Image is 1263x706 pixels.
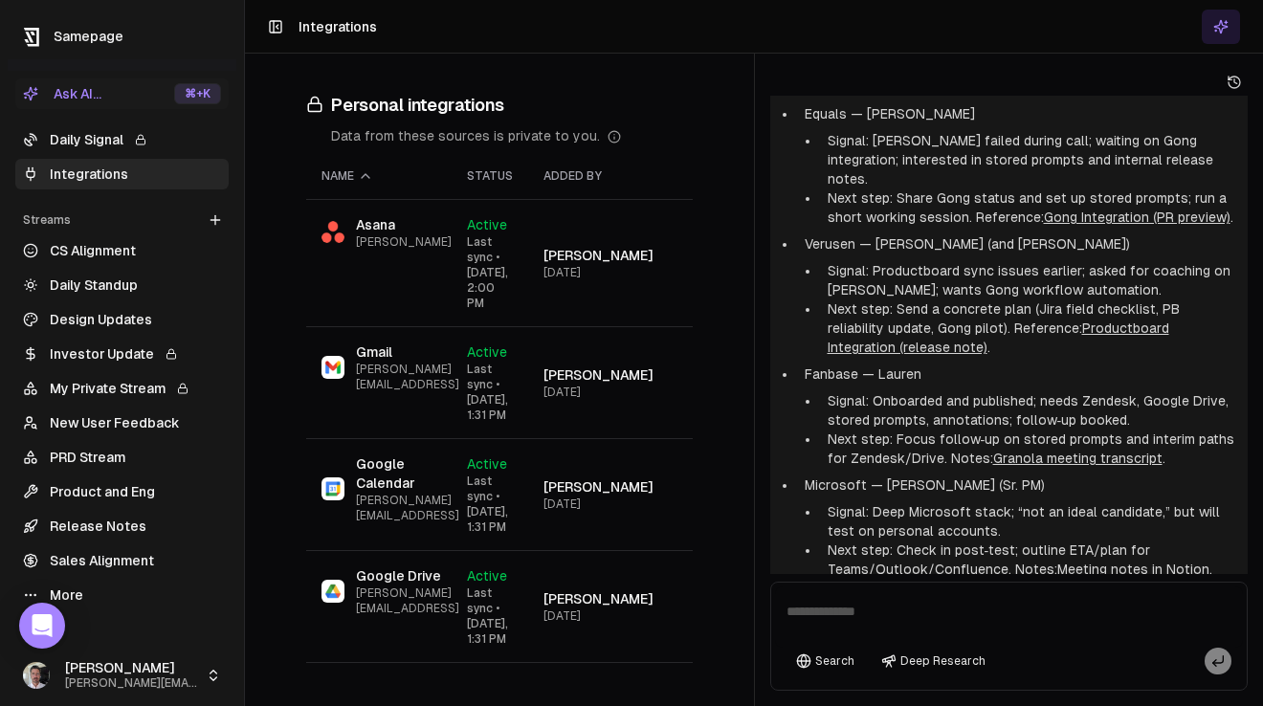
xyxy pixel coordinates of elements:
[543,168,654,184] div: Added by
[15,373,229,404] a: My Private Stream
[15,580,229,610] a: More
[54,29,123,44] span: Samepage
[356,215,452,234] span: Asana
[23,84,101,103] div: Ask AI...
[805,234,1237,254] p: Verusen — [PERSON_NAME] (and [PERSON_NAME])
[321,221,344,243] img: Asana
[19,603,65,649] div: Open Intercom Messenger
[15,235,229,266] a: CS Alignment
[820,188,1237,227] li: Next step: Share Gong status and set up stored prompts; run a short working session. Reference: .
[321,168,436,184] div: Name
[321,356,344,379] img: Gmail
[306,92,693,119] h3: Personal integrations
[467,362,513,423] div: Last sync • [DATE], 1:31 PM
[467,168,513,184] div: Status
[15,545,229,576] a: Sales Alignment
[820,131,1237,188] li: Signal: [PERSON_NAME] failed during call; waiting on Gong integration; interested in stored promp...
[356,585,459,616] span: [PERSON_NAME][EMAIL_ADDRESS]
[787,648,864,674] button: Search
[356,454,459,493] span: Google Calendar
[820,261,1237,299] li: Signal: Productboard sync issues earlier; asked for coaching on [PERSON_NAME]; wants Gong workflo...
[543,608,654,624] div: [DATE]
[820,502,1237,541] li: Signal: Deep Microsoft stack; “not an ideal candidate,” but will test on personal accounts.
[15,511,229,541] a: Release Notes
[467,344,507,360] span: Active
[299,17,377,36] h1: Integrations
[467,234,513,311] div: Last sync • [DATE], 2:00 PM
[543,591,654,607] span: [PERSON_NAME]
[467,568,507,584] span: Active
[15,270,229,300] a: Daily Standup
[65,676,198,691] span: [PERSON_NAME][EMAIL_ADDRESS]
[543,265,654,280] div: [DATE]
[15,304,229,335] a: Design Updates
[174,83,221,104] div: ⌘ +K
[820,430,1237,468] li: Next step: Focus follow‑up on stored prompts and interim paths for Zendesk/Drive. Notes: .
[467,456,507,472] span: Active
[805,104,1237,123] p: Equals — [PERSON_NAME]
[467,474,513,535] div: Last sync • [DATE], 1:31 PM
[356,342,459,362] span: Gmail
[1044,210,1230,225] a: Gong Integration (PR preview)
[356,493,459,523] span: [PERSON_NAME][EMAIL_ADDRESS]
[15,408,229,438] a: New User Feedback
[543,479,654,495] span: [PERSON_NAME]
[23,662,50,689] img: _image
[15,476,229,507] a: Product and Eng
[321,580,344,603] img: Google Drive
[356,362,459,392] span: [PERSON_NAME][EMAIL_ADDRESS]
[993,451,1163,466] a: Granola meeting transcript
[543,496,654,512] div: [DATE]
[820,541,1237,579] li: Next step: Check in post‑test; outline ETA/plan for Teams/Outlook/Confluence. Notes: .
[543,248,654,263] span: [PERSON_NAME]
[805,364,1237,384] p: Fanbase — Lauren
[543,385,654,400] div: [DATE]
[467,217,507,232] span: Active
[805,475,1237,495] p: Microsoft — [PERSON_NAME] (Sr. PM)
[15,442,229,473] a: PRD Stream
[331,126,693,145] div: Data from these sources is private to you.
[543,367,654,383] span: [PERSON_NAME]
[65,660,198,677] span: [PERSON_NAME]
[1057,562,1209,577] a: Meeting notes in Notion
[356,234,452,250] span: [PERSON_NAME]
[321,477,344,500] img: Google Calendar
[15,339,229,369] a: Investor Update
[15,205,229,235] div: Streams
[15,78,229,109] button: Ask AI...⌘+K
[820,391,1237,430] li: Signal: Onboarded and published; needs Zendesk, Google Drive, stored prompts, annotations; follow...
[872,648,995,674] button: Deep Research
[467,585,513,647] div: Last sync • [DATE], 1:31 PM
[15,124,229,155] a: Daily Signal
[15,652,229,698] button: [PERSON_NAME][PERSON_NAME][EMAIL_ADDRESS]
[356,566,459,585] span: Google Drive
[15,159,229,189] a: Integrations
[820,299,1237,357] li: Next step: Send a concrete plan (Jira field checklist, PB reliability update, Gong pilot). Refere...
